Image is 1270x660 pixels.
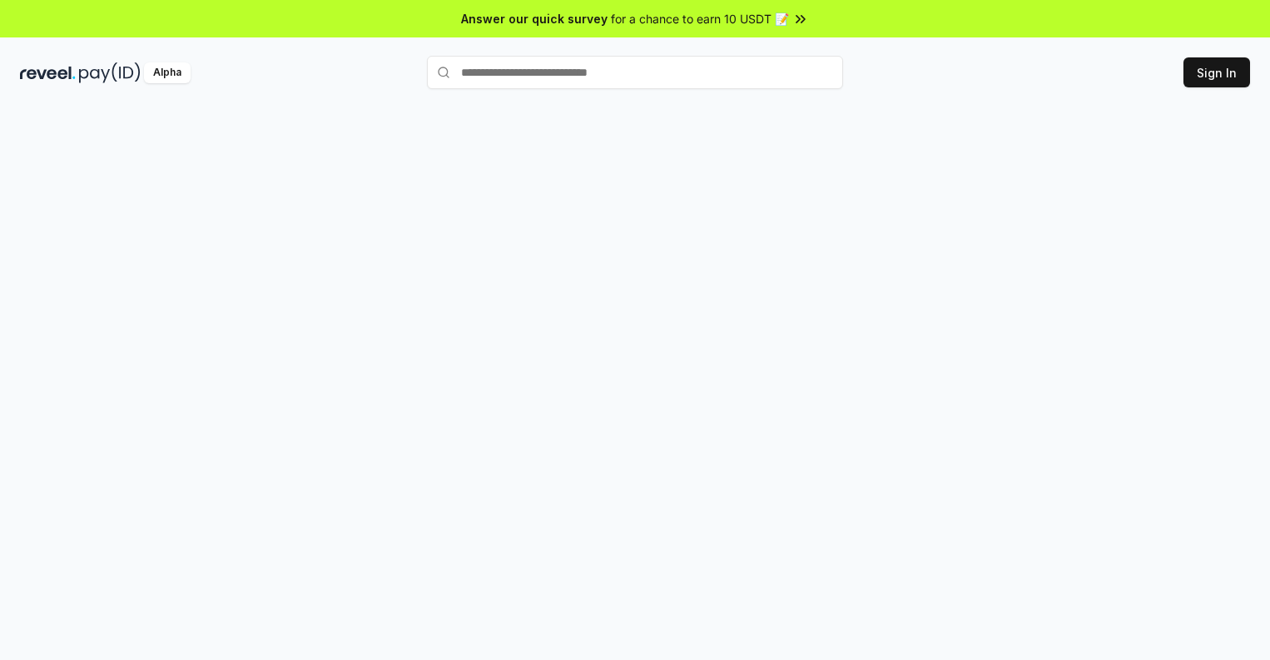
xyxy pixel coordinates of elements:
[79,62,141,83] img: pay_id
[1183,57,1250,87] button: Sign In
[144,62,191,83] div: Alpha
[461,10,608,27] span: Answer our quick survey
[20,62,76,83] img: reveel_dark
[611,10,789,27] span: for a chance to earn 10 USDT 📝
